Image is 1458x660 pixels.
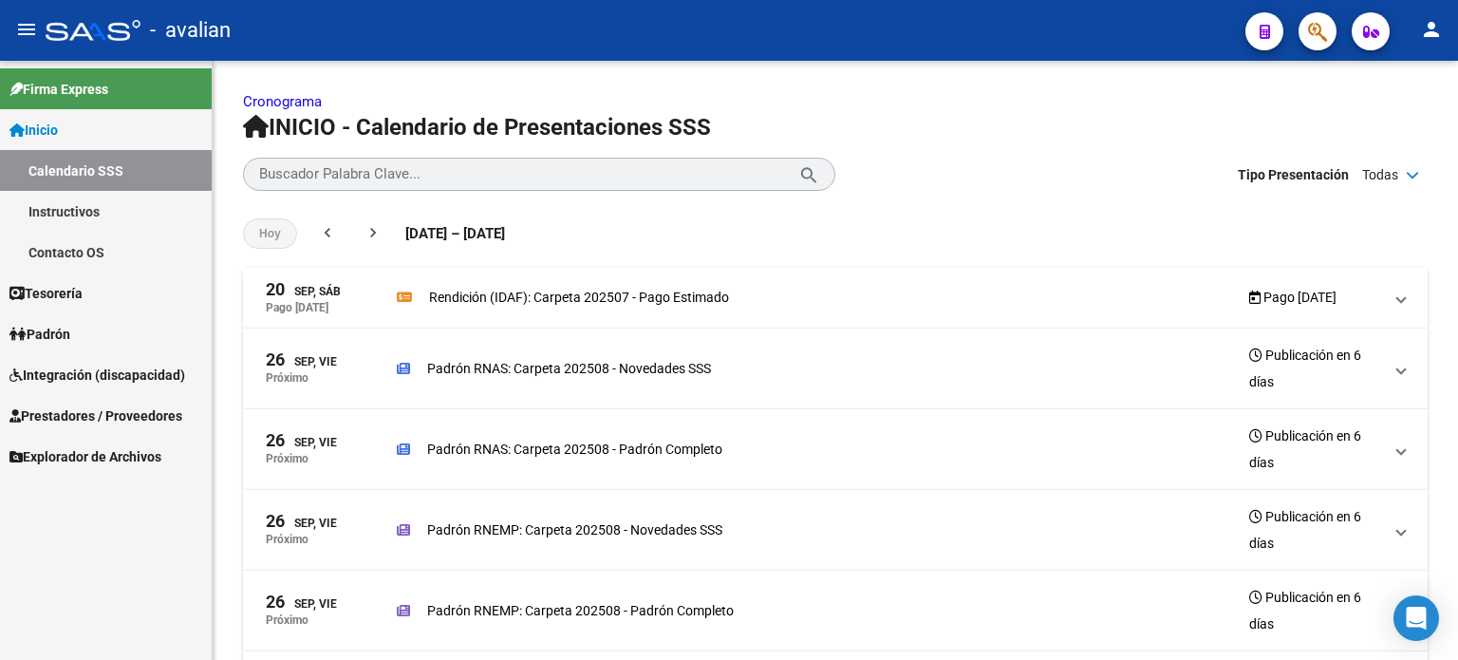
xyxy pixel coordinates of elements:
h3: Publicación en 6 días [1249,342,1382,395]
p: Padrón RNAS: Carpeta 202508 - Padrón Completo [427,439,722,460]
span: Todas [1362,164,1398,185]
p: Pago [DATE] [266,301,328,314]
p: Próximo [266,613,308,627]
span: Tesorería [9,283,83,304]
span: 26 [266,594,285,611]
div: Sep, Vie [266,594,337,613]
span: 26 [266,432,285,449]
div: Open Intercom Messenger [1393,595,1439,641]
p: Padrón RNEMP: Carpeta 202508 - Novedades SSS [427,519,722,540]
h3: Pago [DATE] [1249,284,1336,311]
span: Firma Express [9,79,108,100]
span: Integración (discapacidad) [9,365,185,386]
button: Hoy [243,218,297,249]
h3: Publicación en 6 días [1249,503,1382,556]
div: Sep, Vie [266,432,337,452]
span: [DATE] – [DATE] [405,223,505,244]
mat-expansion-panel-header: 26Sep, ViePróximoPadrón RNEMP: Carpeta 202508 - Padrón CompletoPublicación en 6 días [243,571,1428,651]
span: Prestadores / Proveedores [9,405,182,426]
mat-expansion-panel-header: 26Sep, ViePróximoPadrón RNAS: Carpeta 202508 - Novedades SSSPublicación en 6 días [243,329,1428,409]
a: Cronograma [243,93,322,110]
span: INICIO - Calendario de Presentaciones SSS [243,114,711,141]
mat-expansion-panel-header: 26Sep, ViePróximoPadrón RNAS: Carpeta 202508 - Padrón CompletoPublicación en 6 días [243,409,1428,490]
p: Próximo [266,533,308,546]
h3: Publicación en 6 días [1249,584,1382,637]
mat-icon: chevron_left [318,223,337,242]
mat-expansion-panel-header: 20Sep, SábPago [DATE]Rendición (IDAF): Carpeta 202507 - Pago EstimadoPago [DATE] [243,268,1428,329]
span: Padrón [9,324,70,345]
p: Padrón RNAS: Carpeta 202508 - Novedades SSS [427,358,711,379]
h3: Publicación en 6 días [1249,423,1382,476]
span: - avalian [150,9,231,51]
mat-icon: search [798,162,820,185]
div: Sep, Vie [266,351,337,371]
span: 20 [266,281,285,298]
span: Tipo Presentación [1238,164,1349,185]
span: 26 [266,513,285,530]
mat-expansion-panel-header: 26Sep, ViePróximoPadrón RNEMP: Carpeta 202508 - Novedades SSSPublicación en 6 días [243,490,1428,571]
div: Sep, Sáb [266,281,341,301]
mat-icon: person [1420,18,1443,41]
mat-icon: chevron_right [364,223,383,242]
p: Próximo [266,371,308,385]
span: 26 [266,351,285,368]
p: Próximo [266,452,308,465]
span: Explorador de Archivos [9,446,161,467]
p: Padrón RNEMP: Carpeta 202508 - Padrón Completo [427,600,734,621]
mat-icon: menu [15,18,38,41]
p: Rendición (IDAF): Carpeta 202507 - Pago Estimado [429,287,729,308]
span: Inicio [9,120,58,141]
div: Sep, Vie [266,513,337,533]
